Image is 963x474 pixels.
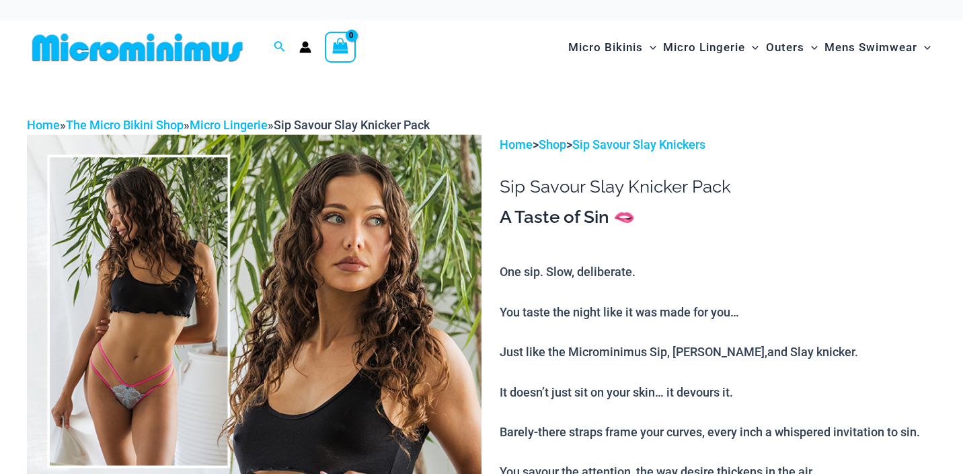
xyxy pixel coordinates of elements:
p: > > [500,135,936,155]
a: The Micro Bikini Shop [66,118,184,132]
a: Micro BikinisMenu ToggleMenu Toggle [565,27,660,68]
a: Sip Savour Slay Knickers [572,137,705,151]
a: Account icon link [299,41,311,53]
a: Micro LingerieMenu ToggleMenu Toggle [660,27,762,68]
a: View Shopping Cart, empty [325,32,356,63]
img: MM SHOP LOGO FLAT [27,32,248,63]
span: » » » [27,118,430,132]
span: Micro Bikinis [568,30,643,65]
a: Micro Lingerie [190,118,268,132]
span: Sip Savour Slay Knicker Pack [274,118,430,132]
a: Home [500,137,533,151]
a: Search icon link [274,39,286,56]
span: Micro Lingerie [663,30,745,65]
h3: A Taste of Sin 🫦 [500,206,936,229]
a: Shop [539,137,566,151]
nav: Site Navigation [563,25,936,70]
span: Menu Toggle [804,30,818,65]
span: Menu Toggle [745,30,759,65]
span: Menu Toggle [917,30,931,65]
span: Menu Toggle [643,30,656,65]
h1: Sip Savour Slay Knicker Pack [500,176,936,197]
a: Home [27,118,60,132]
span: Outers [766,30,804,65]
a: OutersMenu ToggleMenu Toggle [763,27,821,68]
a: Mens SwimwearMenu ToggleMenu Toggle [821,27,934,68]
span: Mens Swimwear [824,30,917,65]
